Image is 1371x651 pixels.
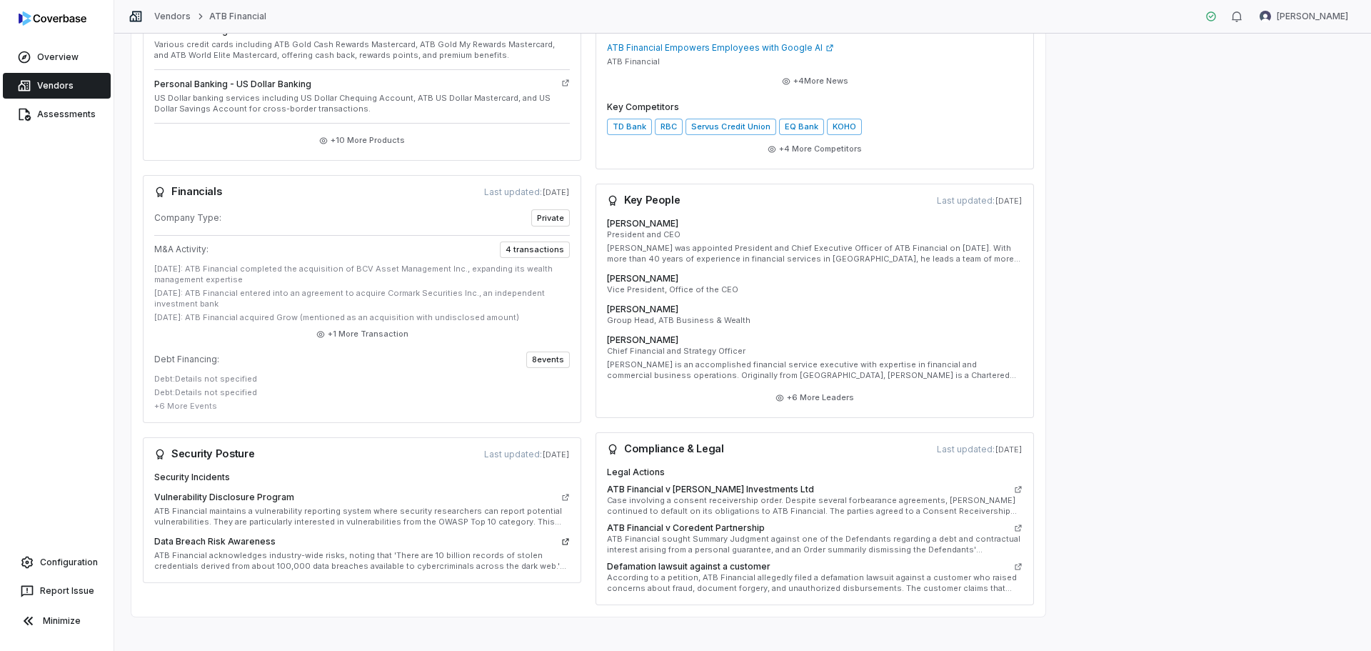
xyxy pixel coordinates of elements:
h5: ATB Financial v [PERSON_NAME] Investments Ltd [607,484,814,495]
a: TD Bank [607,119,652,135]
p: ATB Financial sought Summary Judgment against one of the Defendants regarding a debt and contract... [607,534,1023,555]
h3: Financials [154,187,221,198]
div: Debt : Details not specified [154,387,570,398]
h4: [PERSON_NAME] [607,218,678,229]
span: Last updated: [937,195,1023,207]
p: [PERSON_NAME] was appointed President and Chief Executive Officer of ATB Financial on [DATE]. Wit... [607,243,1023,264]
span: Private [531,209,570,227]
p: Vice President, Office of the CEO [607,284,1023,295]
a: Servus Credit Union [685,119,776,135]
h3: Security Posture [154,449,254,460]
span: [DATE] [542,187,570,197]
span: 4 transactions [500,242,570,258]
p: Group Head, ATB Business & Wealth [607,315,1023,326]
h3: Key People [607,195,680,207]
span: ATB Financial [607,56,660,67]
img: logo-D7KZi-bG.svg [19,11,86,26]
span: [DATE] [542,449,570,459]
div: Debt : Details not specified [154,374,570,384]
a: RBC [655,119,683,135]
button: Minimize [6,607,108,635]
div: + 6 More Events [154,401,570,412]
h4: [PERSON_NAME] [607,304,678,315]
button: +6 More Leaders [771,385,858,411]
button: Report Issue [6,578,108,604]
h5: Vulnerability Disclosure Program [154,492,294,503]
span: Debt Financing: [154,354,219,365]
span: [DATE] [995,444,1023,454]
span: M&A Activity: [154,244,209,255]
p: ATB Financial maintains a vulnerability reporting system where security researchers can report po... [154,506,570,527]
a: Configuration [6,550,108,575]
h4: [PERSON_NAME] [607,273,678,284]
a: Overview [3,44,111,70]
button: +4More News [778,69,853,94]
button: +10 More Products [315,128,409,154]
h5: ATB Financial v Coredent Partnership [607,522,765,534]
a: Vendors [154,11,191,22]
h4: Security Incidents [154,472,570,483]
span: [DATE] [995,196,1023,206]
div: [DATE]: ATB Financial completed the acquisition of BCV Asset Management Inc., expanding its wealt... [154,264,570,285]
p: Chief Financial and Strategy Officer [607,346,1023,357]
button: Esther Barreto avatar[PERSON_NAME] [1251,6,1357,27]
h4: Legal Actions [607,467,1023,478]
div: [DATE]: ATB Financial entered into an agreement to acquire Cormark Securities Inc., an independen... [154,288,570,309]
h3: Compliance & Legal [607,444,723,455]
a: KOHO [827,119,862,135]
p: According to a petition, ATB Financial allegedly filed a defamation lawsuit against a customer wh... [607,572,1023,594]
a: Vendors [3,73,111,99]
button: +1 More Transaction [312,322,413,347]
span: 8 events [526,352,570,368]
img: Esther Barreto avatar [1260,11,1271,22]
h4: [PERSON_NAME] [607,334,678,346]
a: Assessments [3,101,111,127]
h5: Data Breach Risk Awareness [154,536,276,547]
a: ATB Financial Empowers Employees with Google AI [607,42,1023,54]
span: [PERSON_NAME] [1277,11,1348,22]
button: +4 More Competitors [763,136,866,162]
p: US Dollar banking services including US Dollar Chequing Account, ATB US Dollar Mastercard, and US... [154,93,556,114]
a: ATB Financial [209,11,266,22]
p: Case involving a consent receivership order. Despite several forbearance agreements, [PERSON_NAME... [607,495,1023,517]
h4: Personal Banking - US Dollar Banking [154,79,556,90]
h5: Defamation lawsuit against a customer [607,561,770,572]
span: Last updated: [937,444,1023,455]
p: ATB Financial acknowledges industry-wide risks, noting that 'There are 10 billion records of stol... [154,550,570,572]
p: [PERSON_NAME] is an accomplished financial service executive with expertise in financial and comm... [607,359,1023,381]
span: Company Type: [154,212,221,224]
div: [DATE]: ATB Financial acquired Grow (mentioned as an acquisition with undisclosed amount) [154,312,570,323]
p: President and CEO [607,229,1023,240]
span: Last updated: [484,187,570,198]
h4: Key Competitors [607,101,1023,113]
p: Various credit cards including ATB Gold Cash Rewards Mastercard, ATB Gold My Rewards Mastercard, ... [154,39,556,61]
span: Last updated: [484,449,570,460]
a: EQ Bank [779,119,824,135]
